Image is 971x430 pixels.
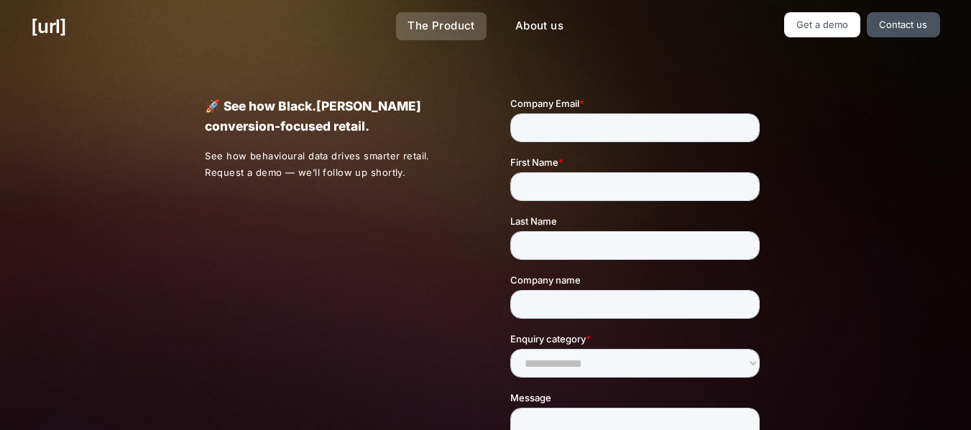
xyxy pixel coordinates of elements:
p: See how behavioural data drives smarter retail. Request a demo — we’ll follow up shortly. [205,148,461,181]
a: Get a demo [784,12,861,37]
a: The Product [396,12,487,40]
a: Contact us [867,12,940,37]
a: About us [504,12,575,40]
p: 🚀 See how Black.[PERSON_NAME] conversion-focused retail. [205,96,460,136]
a: [URL] [31,12,66,40]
